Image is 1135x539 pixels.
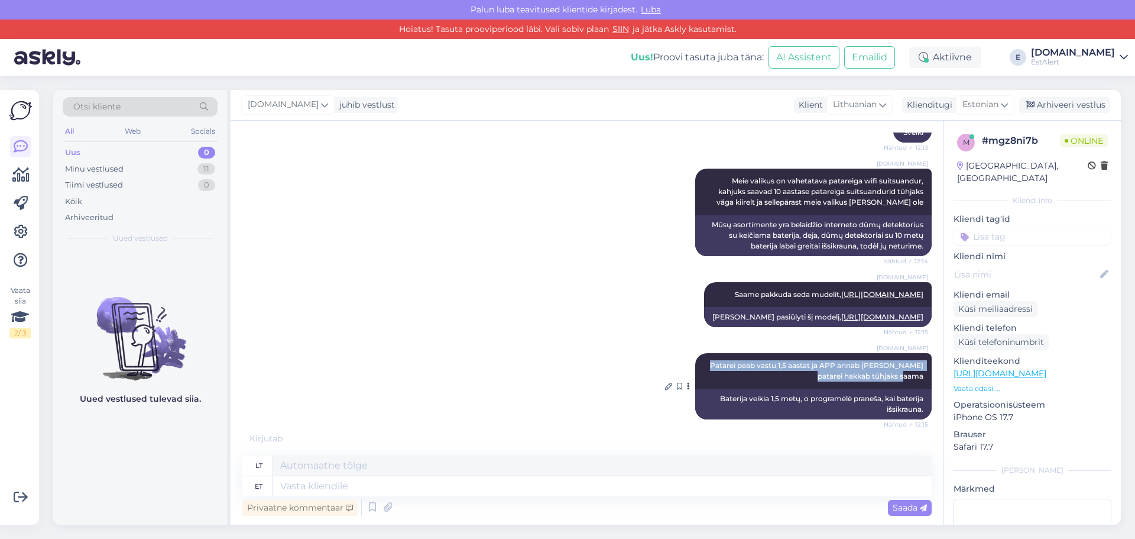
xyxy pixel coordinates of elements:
[80,393,201,405] p: Uued vestlused tulevad siia.
[242,433,932,445] div: Kirjutab
[962,98,998,111] span: Estonian
[877,344,928,353] span: [DOMAIN_NAME]
[1031,57,1115,67] div: EstAlert
[954,322,1111,334] p: Kliendi telefon
[954,411,1111,424] p: iPhone OS 17.7
[893,502,927,513] span: Saada
[255,476,262,496] div: et
[63,124,76,139] div: All
[113,233,168,244] span: Uued vestlused
[877,273,928,282] span: [DOMAIN_NAME]
[954,334,1049,350] div: Küsi telefoninumbrit
[954,383,1111,394] p: Vaata edasi ...
[884,143,928,152] span: Nähtud ✓ 12:13
[73,101,121,113] span: Otsi kliente
[198,147,215,159] div: 0
[695,389,932,419] div: Baterija veikia 1,5 metų, o programėlė praneša, kai baterija išsikrauna.
[609,24,633,34] a: SIIN
[1019,97,1110,113] div: Arhiveeri vestlus
[9,328,31,338] div: 2 / 3
[335,99,395,111] div: juhib vestlust
[735,290,923,299] span: Saame pakkuda seda mudelit,
[883,257,928,266] span: Nähtud ✓ 12:14
[909,47,981,68] div: Aktiivne
[841,312,923,321] a: [URL][DOMAIN_NAME]
[286,433,288,444] span: .
[65,196,82,208] div: Kõik
[841,290,923,299] a: [URL][DOMAIN_NAME]
[284,433,286,444] span: .
[794,99,823,111] div: Klient
[954,289,1111,301] p: Kliendi email
[9,285,31,338] div: Vaata siia
[957,160,1088,185] div: [GEOGRAPHIC_DATA], [GEOGRAPHIC_DATA]
[844,46,895,69] button: Emailid
[954,250,1111,263] p: Kliendi nimi
[954,483,1111,495] p: Märkmed
[9,99,32,122] img: Askly Logo
[954,355,1111,367] p: Klienditeekond
[954,195,1111,206] div: Kliendi info
[716,176,925,206] span: Meie valikus on vahetatava patareiga wifi suitsuandur, kahjuks saavad 10 aastase patareiga suitsu...
[255,456,262,476] div: lt
[65,212,113,224] div: Arhiveeritud
[637,4,664,15] span: Luba
[1060,134,1108,147] span: Online
[65,163,124,175] div: Minu vestlused
[884,420,928,429] span: Nähtud ✓ 12:15
[954,213,1111,225] p: Kliendi tag'id
[695,215,932,256] div: Mūsų asortimente yra belaidžio interneto dūmų detektorius su keičiama baterija, deja, dūmų detekt...
[283,433,284,444] span: .
[1031,48,1115,57] div: [DOMAIN_NAME]
[884,328,928,337] span: Nähtud ✓ 12:15
[768,46,839,69] button: AI Assistent
[1010,49,1026,66] div: E
[954,428,1111,441] p: Brauser
[198,179,215,191] div: 0
[902,99,952,111] div: Klienditugi
[1031,48,1128,67] a: [DOMAIN_NAME]EstAlert
[954,268,1098,281] input: Lisa nimi
[963,138,969,147] span: m
[704,307,932,327] div: [PERSON_NAME] pasiūlyti šį modelį,
[53,276,227,382] img: No chats
[833,98,877,111] span: Lithuanian
[893,122,932,143] div: Sveiki
[631,51,653,63] b: Uus!
[65,147,80,159] div: Uus
[954,301,1037,317] div: Küsi meiliaadressi
[65,179,123,191] div: Tiimi vestlused
[122,124,143,139] div: Web
[954,399,1111,411] p: Operatsioonisüsteem
[954,441,1111,453] p: Safari 17.7
[197,163,215,175] div: 11
[877,159,928,168] span: [DOMAIN_NAME]
[631,50,764,64] div: Proovi tasuta juba täna:
[954,228,1111,246] input: Lisa tag
[710,361,925,380] span: Patarei peab vastu 1,5 aastat ja APP annab [PERSON_NAME] patarei hakkab tühjaks saama
[189,124,218,139] div: Socials
[242,500,358,516] div: Privaatne kommentaar
[982,134,1060,148] div: # mgz8ni7b
[954,368,1046,379] a: [URL][DOMAIN_NAME]
[954,465,1111,476] div: [PERSON_NAME]
[248,98,319,111] span: [DOMAIN_NAME]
